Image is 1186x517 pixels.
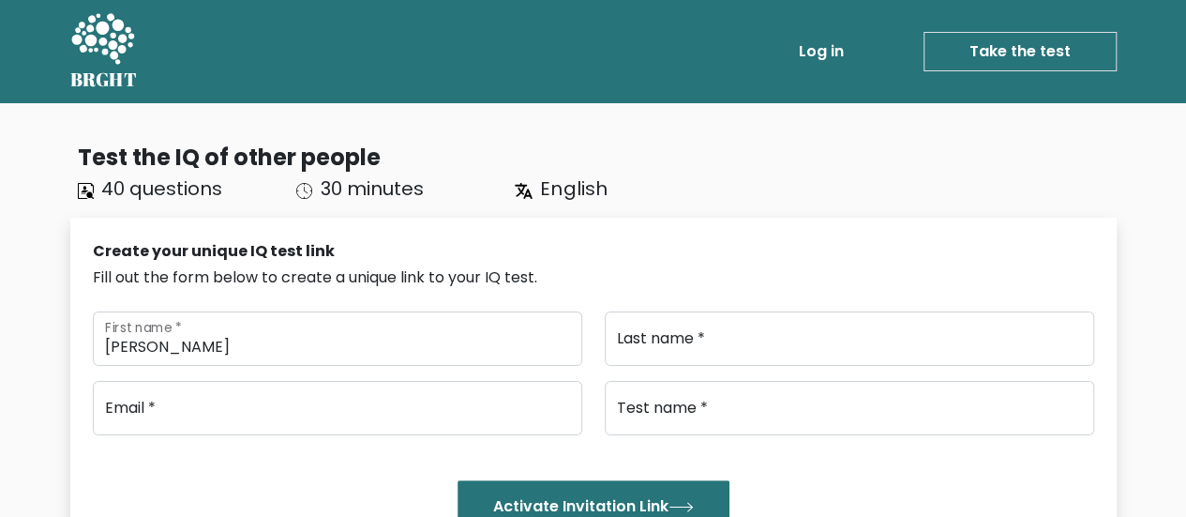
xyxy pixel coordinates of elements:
a: BRGHT [70,8,138,96]
span: English [540,175,607,202]
div: Test the IQ of other people [78,141,1117,175]
input: Email [93,381,582,435]
input: First name [93,312,582,366]
input: Last name [605,312,1094,366]
span: 40 questions [101,175,222,202]
a: Log in [791,33,851,70]
input: Test name [605,381,1094,435]
a: Take the test [923,32,1117,71]
div: Fill out the form below to create a unique link to your IQ test. [93,266,1094,289]
h5: BRGHT [70,68,138,91]
span: 30 minutes [320,175,423,202]
div: Create your unique IQ test link [93,240,1094,263]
